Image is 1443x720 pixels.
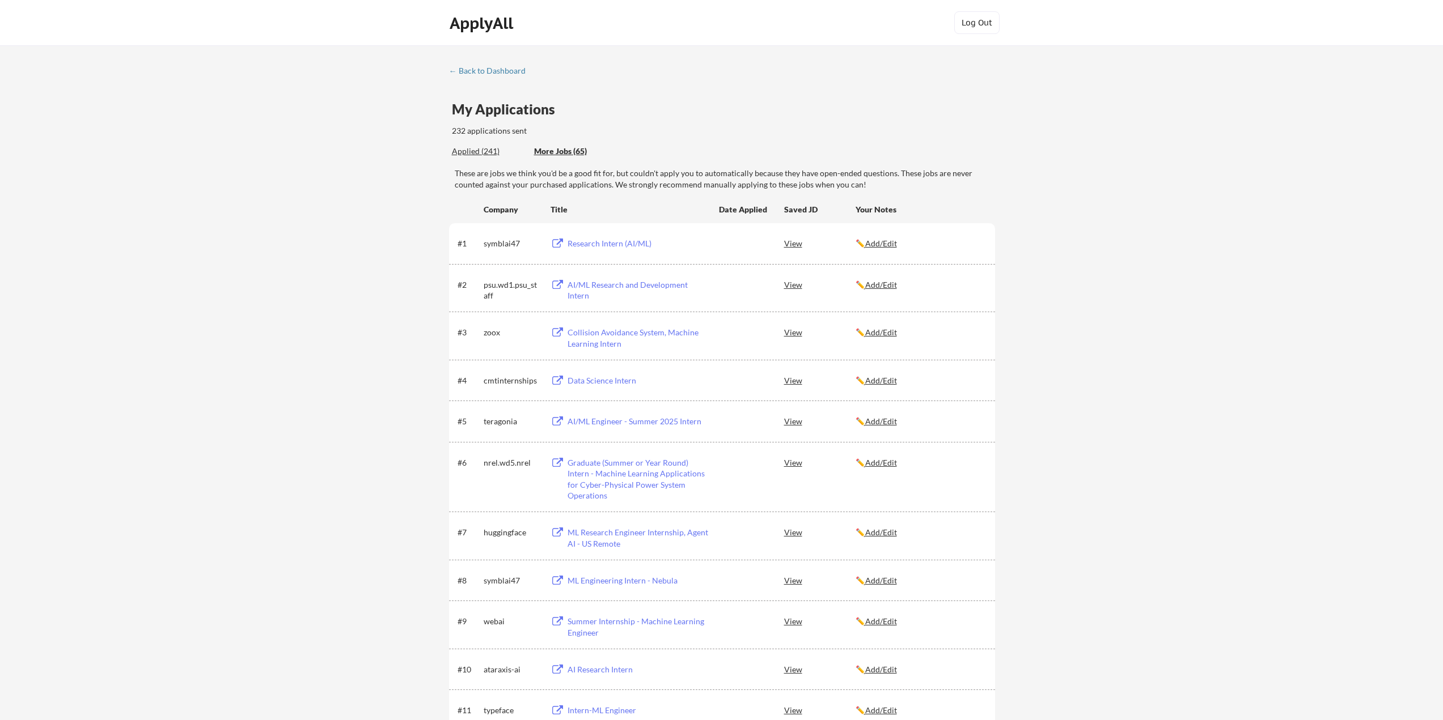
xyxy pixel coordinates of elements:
div: Intern-ML Engineer [568,705,708,716]
div: psu.wd1.psu_staff [484,279,540,301]
div: View [784,233,856,253]
div: Summer Internship - Machine Learning Engineer [568,616,708,638]
div: AI Research Intern [568,664,708,675]
div: Date Applied [719,204,769,215]
div: AI/ML Engineer - Summer 2025 Intern [568,416,708,427]
div: View [784,322,856,342]
div: 232 applications sent [452,125,671,137]
div: ApplyAll [450,14,517,33]
button: Log Out [954,11,1000,34]
div: Data Science Intern [568,375,708,386]
div: #5 [458,416,480,427]
div: #6 [458,457,480,468]
u: Add/Edit [865,616,897,626]
div: View [784,659,856,679]
div: ✏️ [856,375,985,386]
div: #8 [458,575,480,586]
div: #10 [458,664,480,675]
u: Add/Edit [865,458,897,467]
div: ataraxis-ai [484,664,540,675]
div: My Applications [452,103,564,116]
div: These are job applications we think you'd be a good fit for, but couldn't apply you to automatica... [534,146,617,157]
div: View [784,611,856,631]
div: ✏️ [856,327,985,338]
div: Graduate (Summer or Year Round) Intern - Machine Learning Applications for Cyber-Physical Power S... [568,457,708,501]
div: ✏️ [856,238,985,249]
div: symblai47 [484,238,540,249]
div: ✏️ [856,664,985,675]
div: typeface [484,705,540,716]
div: #2 [458,279,480,291]
div: Saved JD [784,199,856,219]
div: These are jobs we think you'd be a good fit for, but couldn't apply you to automatically because ... [455,168,995,190]
div: Title [551,204,708,215]
div: ✏️ [856,416,985,427]
u: Add/Edit [865,664,897,674]
div: ML Engineering Intern - Nebula [568,575,708,586]
u: Add/Edit [865,280,897,289]
div: Company [484,204,540,215]
div: ✏️ [856,616,985,627]
div: View [784,700,856,720]
div: View [784,370,856,390]
div: teragonia [484,416,540,427]
div: ✏️ [856,279,985,291]
div: nrel.wd5.nrel [484,457,540,468]
div: cmtinternships [484,375,540,386]
div: View [784,274,856,295]
div: ML Research Engineer Internship, Agent AI - US Remote [568,527,708,549]
div: ✏️ [856,705,985,716]
div: AI/ML Research and Development Intern [568,279,708,301]
div: huggingface [484,527,540,538]
div: #7 [458,527,480,538]
div: Your Notes [856,204,985,215]
div: #1 [458,238,480,249]
a: ← Back to Dashboard [449,66,534,78]
u: Add/Edit [865,527,897,537]
u: Add/Edit [865,376,897,385]
div: #9 [458,616,480,627]
u: Add/Edit [865,705,897,715]
div: ✏️ [856,527,985,538]
div: ✏️ [856,457,985,468]
div: Research Intern (AI/ML) [568,238,708,249]
u: Add/Edit [865,327,897,337]
u: Add/Edit [865,416,897,426]
div: More Jobs (65) [534,146,617,157]
div: webai [484,616,540,627]
div: ← Back to Dashboard [449,67,534,75]
div: View [784,570,856,590]
div: #3 [458,327,480,338]
div: View [784,452,856,472]
div: zoox [484,327,540,338]
u: Add/Edit [865,238,897,248]
div: View [784,411,856,431]
div: View [784,522,856,542]
div: symblai47 [484,575,540,586]
u: Add/Edit [865,576,897,585]
div: These are all the jobs you've been applied to so far. [452,146,526,157]
div: #11 [458,705,480,716]
div: Collision Avoidance System, Machine Learning Intern [568,327,708,349]
div: #4 [458,375,480,386]
div: Applied (241) [452,146,526,157]
div: ✏️ [856,575,985,586]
